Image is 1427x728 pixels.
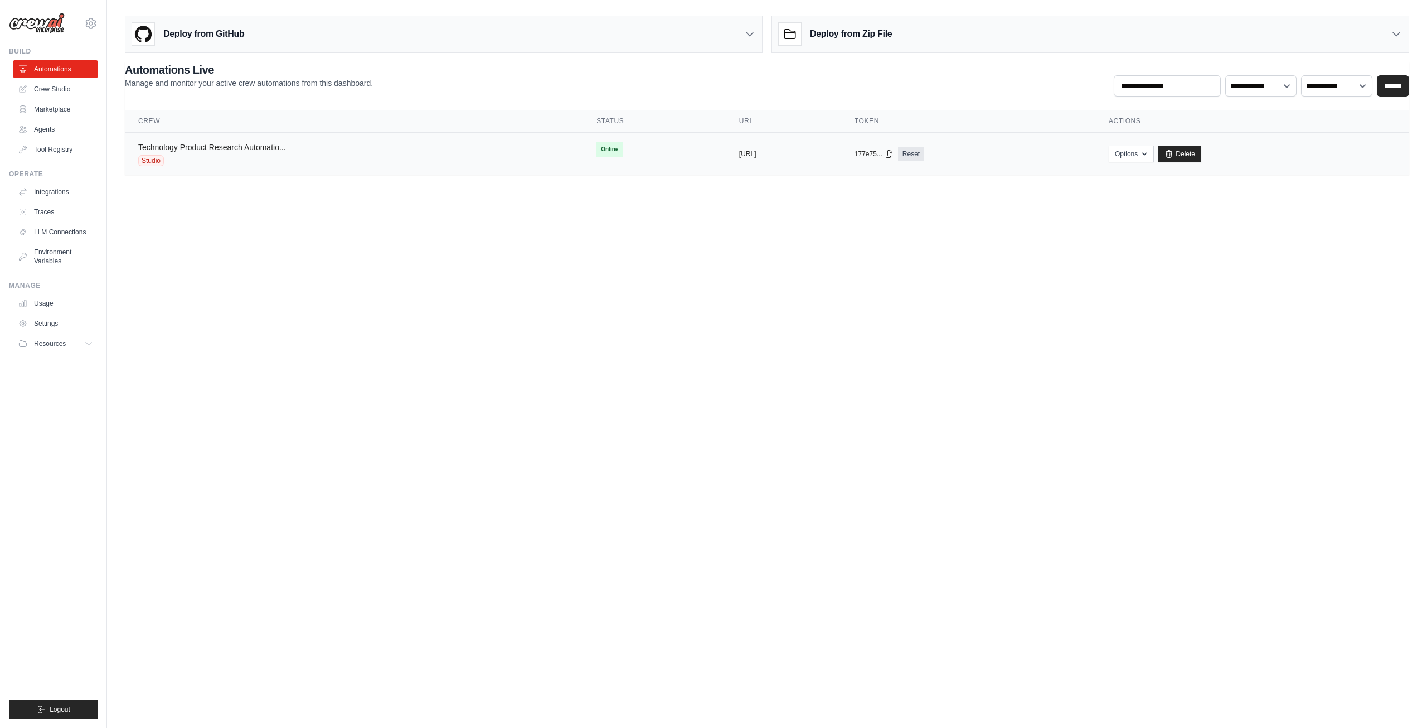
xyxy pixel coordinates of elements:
[9,170,98,179] div: Operate
[138,155,164,166] span: Studio
[13,243,98,270] a: Environment Variables
[841,110,1095,133] th: Token
[1158,146,1201,162] a: Delete
[13,60,98,78] a: Automations
[13,203,98,221] a: Traces
[13,120,98,138] a: Agents
[9,47,98,56] div: Build
[9,281,98,290] div: Manage
[13,315,98,332] a: Settings
[596,142,623,157] span: Online
[9,13,65,34] img: Logo
[13,223,98,241] a: LLM Connections
[132,23,154,45] img: GitHub Logo
[13,295,98,312] a: Usage
[125,78,373,89] p: Manage and monitor your active crew automations from this dashboard.
[13,183,98,201] a: Integrations
[34,339,66,348] span: Resources
[898,147,924,161] a: Reset
[13,80,98,98] a: Crew Studio
[726,110,841,133] th: URL
[1109,146,1154,162] button: Options
[583,110,726,133] th: Status
[1095,110,1409,133] th: Actions
[13,335,98,353] button: Resources
[810,27,892,41] h3: Deploy from Zip File
[125,110,583,133] th: Crew
[9,700,98,719] button: Logout
[50,705,70,714] span: Logout
[125,62,373,78] h2: Automations Live
[855,150,894,158] button: 177e75...
[138,143,286,152] a: Technology Product Research Automatio...
[13,141,98,158] a: Tool Registry
[13,100,98,118] a: Marketplace
[163,27,244,41] h3: Deploy from GitHub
